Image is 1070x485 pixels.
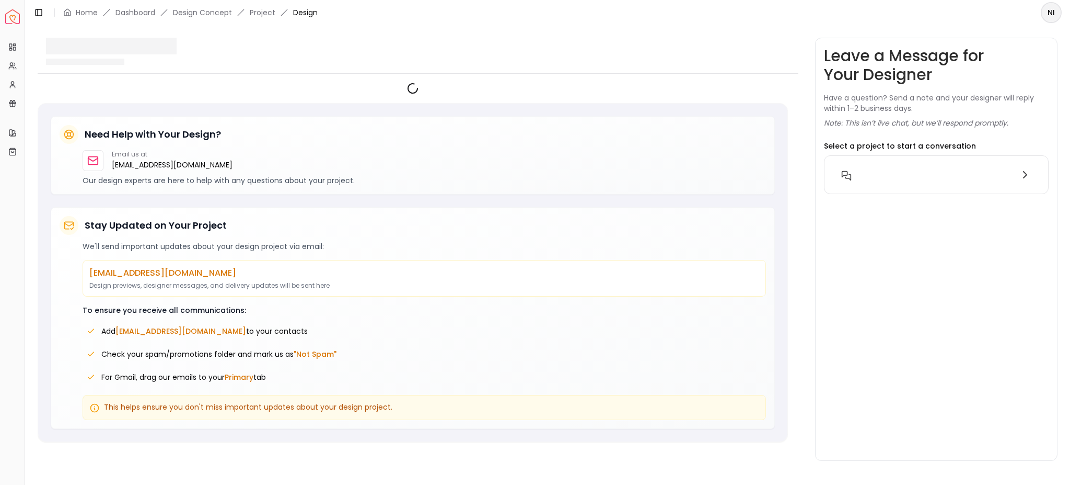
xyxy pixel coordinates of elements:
span: [EMAIL_ADDRESS][DOMAIN_NAME] [115,326,246,336]
p: Email us at [112,150,232,159]
p: Select a project to start a conversation [824,141,976,151]
p: We'll send important updates about your design project via email: [83,241,766,252]
span: Check your spam/promotions folder and mark us as [101,349,336,359]
span: For Gmail, drag our emails to your tab [101,372,266,382]
span: This helps ensure you don't miss important updates about your design project. [104,402,392,412]
img: Spacejoy Logo [5,9,20,24]
a: [EMAIL_ADDRESS][DOMAIN_NAME] [112,159,232,171]
span: Design [293,7,318,18]
a: Dashboard [115,7,155,18]
nav: breadcrumb [63,7,318,18]
button: NI [1041,2,1062,23]
p: Note: This isn’t live chat, but we’ll respond promptly. [824,118,1008,128]
span: Add to your contacts [101,326,308,336]
span: Primary [225,372,253,382]
span: "Not Spam" [294,349,336,359]
h3: Leave a Message for Your Designer [824,47,1049,84]
span: NI [1042,3,1061,22]
li: Design Concept [173,7,232,18]
p: [EMAIL_ADDRESS][DOMAIN_NAME] [89,267,759,279]
p: Our design experts are here to help with any questions about your project. [83,175,766,186]
p: Have a question? Send a note and your designer will reply within 1–2 business days. [824,93,1049,114]
a: Spacejoy [5,9,20,24]
h5: Need Help with Your Design? [85,127,221,142]
h5: Stay Updated on Your Project [85,218,227,233]
a: Project [250,7,275,18]
p: To ensure you receive all communications: [83,305,766,315]
a: Home [76,7,98,18]
p: Design previews, designer messages, and delivery updates will be sent here [89,281,759,290]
